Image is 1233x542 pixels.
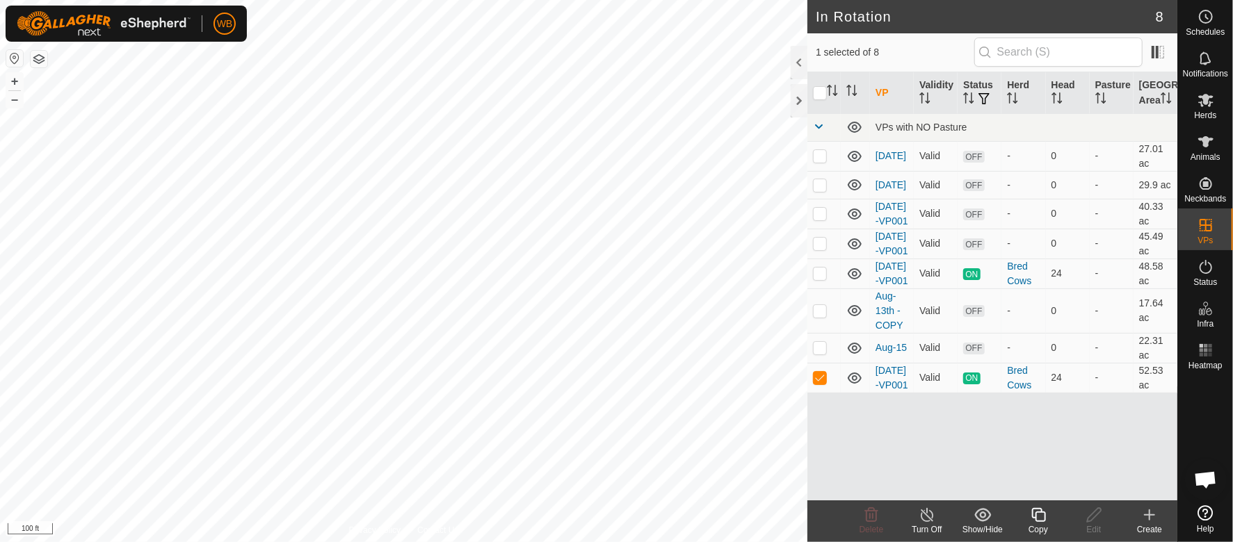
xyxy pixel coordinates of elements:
td: 0 [1046,171,1090,199]
td: - [1090,333,1134,363]
td: 29.9 ac [1134,171,1177,199]
td: Valid [914,288,958,333]
td: 52.53 ac [1134,363,1177,393]
div: Bred Cows [1007,363,1040,393]
th: Status [958,72,1001,114]
a: Open chat [1185,459,1227,500]
a: [DATE] [876,150,906,161]
p-sorticon: Activate to sort [1161,95,1172,106]
div: Copy [1010,523,1066,536]
span: Herds [1194,111,1216,120]
td: 0 [1046,199,1090,229]
p-sorticon: Activate to sort [1051,95,1063,106]
td: - [1090,171,1134,199]
a: Privacy Policy [349,524,401,536]
div: - [1007,149,1040,163]
td: 0 [1046,288,1090,333]
div: - [1007,178,1040,192]
a: [DATE] [876,179,906,190]
span: 1 selected of 8 [816,45,974,60]
h2: In Rotation [816,8,1156,25]
span: 8 [1156,6,1163,27]
th: VP [870,72,914,114]
span: Schedules [1186,28,1225,36]
span: Help [1197,525,1214,533]
th: Validity [914,72,958,114]
td: - [1090,199,1134,229]
a: Help [1178,500,1233,539]
span: Notifications [1183,69,1228,78]
td: 24 [1046,363,1090,393]
td: - [1090,363,1134,393]
p-sorticon: Activate to sort [1095,95,1106,106]
td: 22.31 ac [1134,333,1177,363]
td: 45.49 ac [1134,229,1177,258]
span: OFF [963,343,984,354]
span: WB [217,17,233,31]
td: 0 [1046,333,1090,363]
td: Valid [914,258,958,288]
div: Create [1122,523,1177,536]
p-sorticon: Activate to sort [1007,95,1018,106]
span: OFF [963,179,984,191]
span: OFF [963,305,984,317]
p-sorticon: Activate to sort [827,87,838,98]
div: Show/Hide [955,523,1010,536]
button: Reset Map [6,50,23,67]
span: ON [963,268,980,280]
td: Valid [914,141,958,171]
a: [DATE]-VP001 [876,231,908,256]
span: Infra [1197,320,1214,328]
span: OFF [963,238,984,250]
th: Pasture [1090,72,1134,114]
td: - [1090,288,1134,333]
a: Aug-15 [876,342,907,353]
span: VPs [1198,236,1213,245]
td: 48.58 ac [1134,258,1177,288]
td: Valid [914,229,958,258]
td: 24 [1046,258,1090,288]
div: - [1007,206,1040,221]
div: Bred Cows [1007,259,1040,288]
th: [GEOGRAPHIC_DATA] Area [1134,72,1177,114]
div: - [1007,304,1040,318]
div: Turn Off [899,523,955,536]
span: Neckbands [1184,195,1226,203]
p-sorticon: Activate to sort [963,95,974,106]
a: [DATE]-VP001 [876,365,908,391]
td: Valid [914,363,958,393]
div: - [1007,340,1040,355]
td: Valid [914,171,958,199]
td: Valid [914,199,958,229]
td: - [1090,258,1134,288]
td: 17.64 ac [1134,288,1177,333]
a: Aug-13th - COPY [876,290,903,331]
div: - [1007,236,1040,251]
button: – [6,91,23,108]
a: [DATE]-VP001 [876,261,908,286]
td: 40.33 ac [1134,199,1177,229]
span: Heatmap [1188,361,1223,370]
th: Herd [1001,72,1045,114]
th: Head [1046,72,1090,114]
a: Contact Us [417,524,458,536]
span: Status [1193,278,1217,286]
a: [DATE]-VP001 [876,201,908,227]
div: VPs with NO Pasture [876,122,1172,133]
span: ON [963,372,980,384]
span: Delete [860,525,884,534]
td: 0 [1046,229,1090,258]
button: Map Layers [31,51,47,67]
button: + [6,73,23,90]
p-sorticon: Activate to sort [846,87,857,98]
td: 0 [1046,141,1090,171]
span: OFF [963,208,984,220]
p-sorticon: Activate to sort [919,95,930,106]
span: Animals [1191,153,1220,161]
input: Search (S) [974,38,1143,67]
img: Gallagher Logo [17,11,191,36]
td: Valid [914,333,958,363]
td: 27.01 ac [1134,141,1177,171]
td: - [1090,141,1134,171]
span: OFF [963,151,984,163]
